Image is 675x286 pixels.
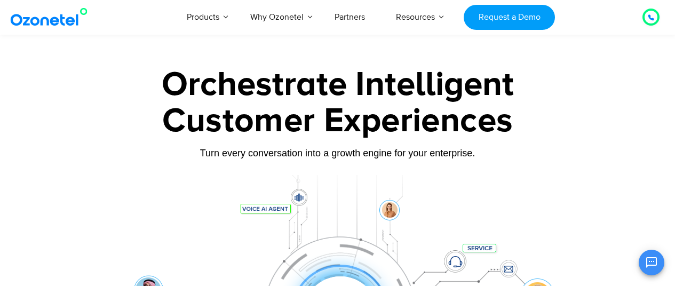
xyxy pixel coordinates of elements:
button: Open chat [639,250,664,275]
div: Turn every conversation into a growth engine for your enterprise. [42,147,634,159]
div: Orchestrate Intelligent [42,68,634,102]
div: Customer Experiences [42,96,634,147]
a: Request a Demo [464,5,555,30]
